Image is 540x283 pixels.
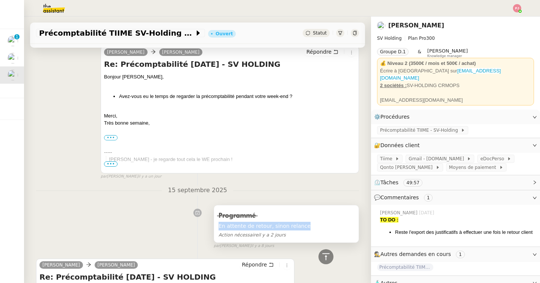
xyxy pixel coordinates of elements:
span: Knowledge manager [427,54,462,58]
span: Tiime [380,155,395,163]
small: [PERSON_NAME] [214,243,274,249]
nz-tag: 49:57 [403,179,422,187]
div: 💬Commentaires 1 [371,190,540,205]
span: 🕵️ [374,251,468,257]
label: ••• [104,135,118,140]
nz-tag: 1 [424,194,433,202]
span: Précomptabilité TIIME - SV-Holding [380,126,461,134]
span: Autres demandes en cours [380,251,451,257]
p: 1 [15,34,18,41]
nz-tag: 1 [456,251,465,258]
span: & [418,48,421,58]
a: [PERSON_NAME] [159,49,203,56]
div: ⏲️Tâches 49:57 [371,175,540,190]
app-user-label: Knowledge manager [427,48,468,58]
span: Plan Pro [408,36,426,41]
div: ----- [104,149,356,156]
span: 🔐 [374,141,423,150]
span: [DATE] [419,209,436,216]
div: [EMAIL_ADDRESS][DOMAIN_NAME] [380,96,531,104]
span: eDocPerso [480,155,507,163]
span: ••• [104,161,118,167]
div: Écrire à [GEOGRAPHIC_DATA] sur [380,67,531,82]
span: il y a 8 jours [251,243,274,249]
h4: Re: Précomptabilité [DATE] - SV HOLDING [104,59,356,69]
span: Précomptabilité TIIME CRMOPS - [DATE] [377,263,433,271]
span: [PERSON_NAME] [380,209,419,216]
img: svg [513,4,521,12]
span: [PERSON_NAME] [107,50,145,55]
span: il y a un jour [138,173,161,180]
u: 2 sociétés : [380,83,407,88]
span: Programmé [219,212,256,219]
img: users%2FW4OQjB9BRtYK2an7yusO0WsYLsD3%2Favatar%2F28027066-518b-424c-8476-65f2e549ac29 [8,36,18,46]
span: Action nécessaire [219,232,258,238]
div: 🔐Données client [371,138,540,153]
strong: TO DO : [380,217,398,223]
span: 300 [426,36,435,41]
div: Très bonne semaine, [104,119,356,127]
span: Tâches [380,179,398,185]
li: Avez-vous eu le temps de regarder la précomptabilité pendant votre week-end ? [119,93,356,100]
img: users%2FyAaYa0thh1TqqME0LKuif5ROJi43%2Favatar%2F3a825d04-53b1-4b39-9daa-af456df7ce53 [377,21,385,30]
a: [PERSON_NAME] [39,262,83,268]
h4: Re: Précomptabilité [DATE] - SV HOLDING [39,272,291,282]
span: Qonto [PERSON_NAME] [380,164,436,171]
span: [PERSON_NAME] [98,262,135,268]
span: ⚙️ [374,113,413,121]
span: par [214,243,220,249]
span: Moyens de paiement [449,164,499,171]
span: Données client [380,142,420,148]
span: SV Holding [377,36,402,41]
strong: 💰 Niveau 2 (3500€ / mois et 500€ / achat) [380,60,476,66]
button: Répondre [239,260,276,269]
span: 15 septembre 2025 [162,185,233,196]
img: users%2FyAaYa0thh1TqqME0LKuif5ROJi43%2Favatar%2F3a825d04-53b1-4b39-9daa-af456df7ce53 [8,70,18,80]
span: Répondre [306,48,332,56]
li: Reste l'export des justificatifs à effectuer une fois le retour client [395,229,534,236]
span: Statut [313,30,327,36]
div: Merci, [104,112,356,120]
span: par [101,173,107,180]
span: 💬 [374,194,436,200]
a: [PERSON_NAME] [388,22,444,29]
span: [PERSON_NAME] [427,48,468,54]
span: Répondre [242,261,267,268]
div: [PERSON_NAME] - je regarde tout cela le WE prochain ! [109,156,356,193]
span: Procédures [380,114,410,120]
span: Gmail - [DOMAIN_NAME] [409,155,467,163]
div: Merci pour votre patience [109,170,356,178]
span: il y a 2 jours [219,232,286,238]
div: Bonjour [PERSON_NAME], [104,73,356,81]
nz-tag: Groupe D.1 [377,48,409,56]
span: En attente de retour, sinon relance [219,222,354,230]
div: ⚙️Procédures [371,110,540,124]
img: users%2FW4OQjB9BRtYK2an7yusO0WsYLsD3%2Favatar%2F28027066-518b-424c-8476-65f2e549ac29 [8,53,18,63]
button: Répondre [304,48,341,56]
small: [PERSON_NAME] [101,173,161,180]
div: SV-HOLDING CRMOPS [380,82,531,89]
div: 🕵️Autres demandes en cours 1 [371,247,540,262]
span: ⏲️ [374,179,429,185]
nz-badge-sup: 1 [14,34,20,39]
span: Commentaires [380,194,419,200]
div: Ouvert [216,32,233,36]
span: Précomptabilité TIIME SV-Holding - [DATE] [39,29,195,37]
